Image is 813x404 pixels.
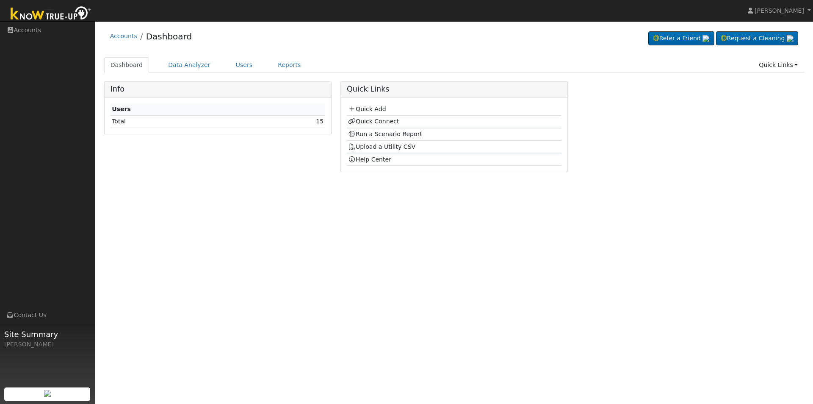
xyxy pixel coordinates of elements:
span: Site Summary [4,329,91,340]
span: [PERSON_NAME] [755,7,804,14]
img: retrieve [787,35,794,42]
a: Refer a Friend [648,31,714,46]
a: Dashboard [104,57,149,73]
a: Quick Links [752,57,804,73]
img: retrieve [44,390,51,397]
a: Users [230,57,259,73]
a: Accounts [110,33,137,39]
a: Dashboard [146,31,192,42]
div: [PERSON_NAME] [4,340,91,349]
img: retrieve [702,35,709,42]
a: Data Analyzer [162,57,217,73]
img: Know True-Up [6,5,95,24]
a: Request a Cleaning [716,31,798,46]
a: Reports [271,57,307,73]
